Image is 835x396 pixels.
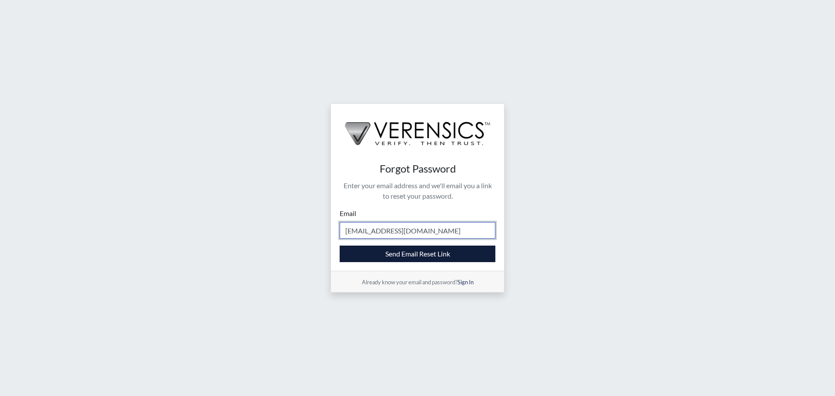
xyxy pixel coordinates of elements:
[340,246,495,262] button: Send Email Reset Link
[340,222,495,239] input: Email
[340,163,495,175] h4: Forgot Password
[458,279,474,286] a: Sign In
[340,208,356,219] label: Email
[362,279,474,286] small: Already know your email and password?
[340,180,495,201] p: Enter your email address and we'll email you a link to reset your password.
[331,104,504,154] img: logo-wide-black.2aad4157.png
